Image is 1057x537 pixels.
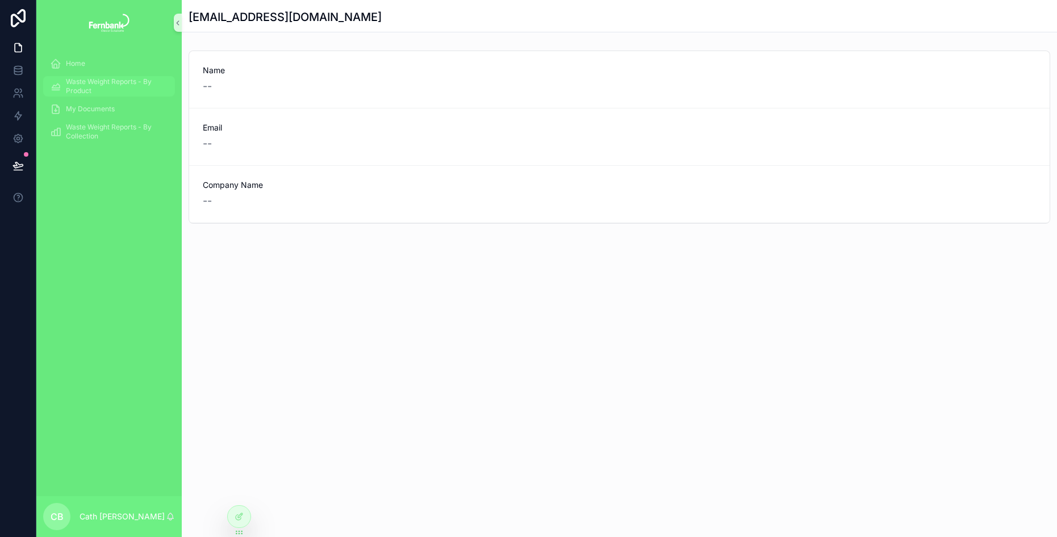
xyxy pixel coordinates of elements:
a: My Documents [43,99,175,119]
span: Waste Weight Reports - By Collection [66,123,164,141]
span: My Documents [66,104,115,114]
a: Home [43,53,175,74]
div: scrollable content [36,45,182,157]
span: Name [203,65,1036,76]
span: Company Name [203,179,1036,191]
p: Cath [PERSON_NAME] [80,511,165,522]
span: -- [203,78,212,94]
h1: [EMAIL_ADDRESS][DOMAIN_NAME] [189,9,382,25]
span: -- [203,193,212,209]
span: Email [203,122,1036,133]
span: -- [203,136,212,152]
img: App logo [89,14,129,32]
a: Waste Weight Reports - By Product [43,76,175,97]
a: Waste Weight Reports - By Collection [43,121,175,142]
span: Home [66,59,85,68]
span: Waste Weight Reports - By Product [66,77,164,95]
span: CB [51,510,64,523]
